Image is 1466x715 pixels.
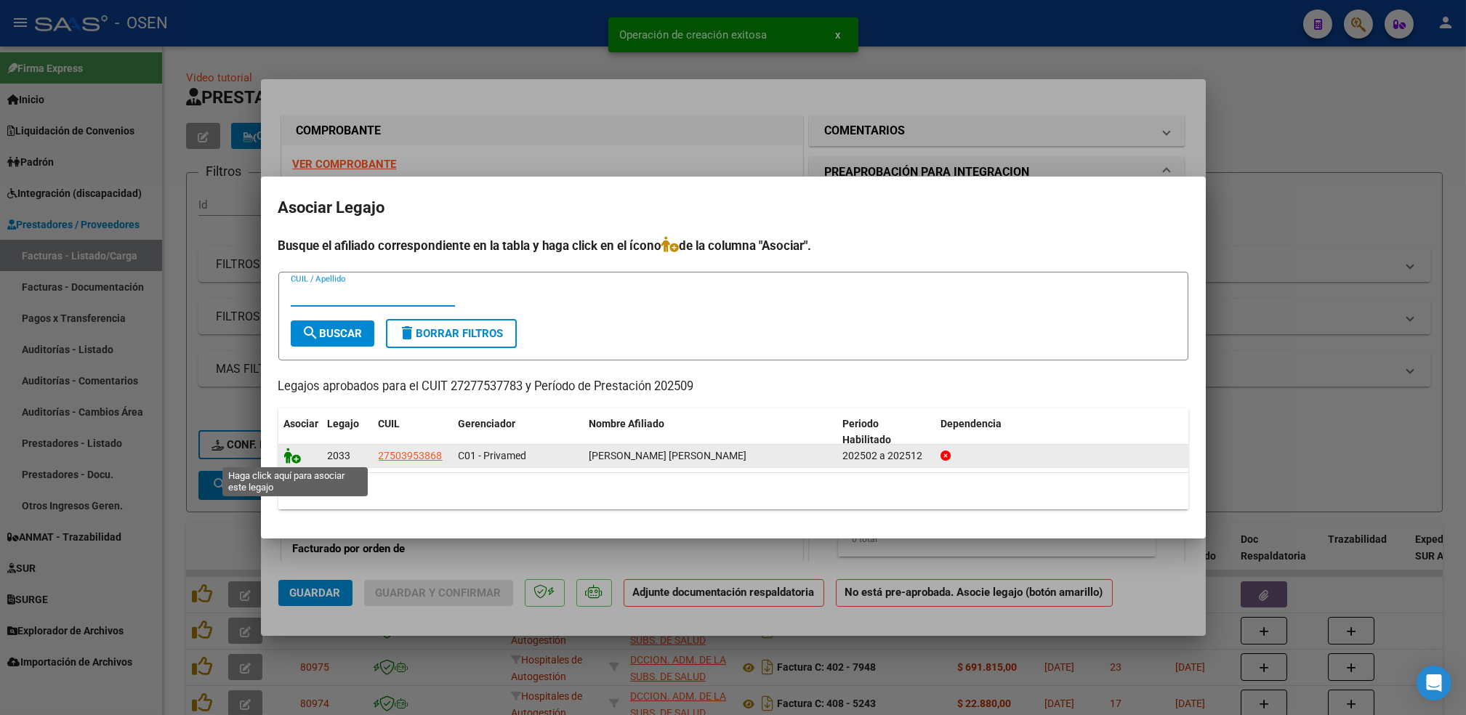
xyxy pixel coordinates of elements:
[842,448,929,464] div: 202502 a 202512
[322,408,373,456] datatable-header-cell: Legajo
[584,408,837,456] datatable-header-cell: Nombre Afiliado
[459,418,516,429] span: Gerenciador
[453,408,584,456] datatable-header-cell: Gerenciador
[399,324,416,342] mat-icon: delete
[1417,666,1451,700] div: Open Intercom Messenger
[842,418,891,446] span: Periodo Habilitado
[328,418,360,429] span: Legajo
[373,408,453,456] datatable-header-cell: CUIL
[278,194,1188,222] h2: Asociar Legajo
[837,408,935,456] datatable-header-cell: Periodo Habilitado
[935,408,1188,456] datatable-header-cell: Dependencia
[284,418,319,429] span: Asociar
[328,450,351,461] span: 2033
[379,418,400,429] span: CUIL
[386,319,517,348] button: Borrar Filtros
[278,408,322,456] datatable-header-cell: Asociar
[941,418,1002,429] span: Dependencia
[379,450,443,461] span: 27503953868
[278,378,1188,396] p: Legajos aprobados para el CUIT 27277537783 y Período de Prestación 202509
[589,418,665,429] span: Nombre Afiliado
[589,450,747,461] span: RONCAL CORONEL RUTH ARIADNA
[278,473,1188,509] div: 1 registros
[459,450,527,461] span: C01 - Privamed
[291,320,374,347] button: Buscar
[399,327,504,340] span: Borrar Filtros
[302,324,320,342] mat-icon: search
[278,236,1188,255] h4: Busque el afiliado correspondiente en la tabla y haga click en el ícono de la columna "Asociar".
[302,327,363,340] span: Buscar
